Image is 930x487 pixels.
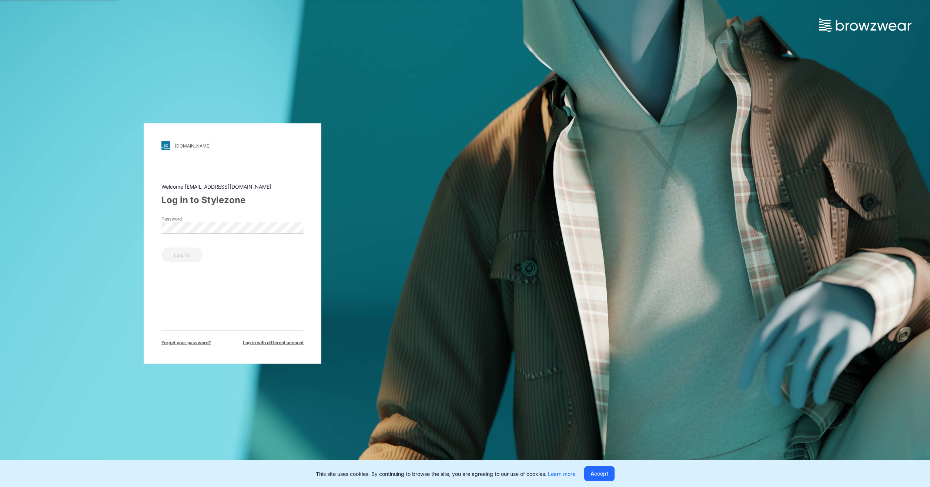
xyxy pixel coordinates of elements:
div: [DOMAIN_NAME] [175,143,211,148]
span: Forget your password? [161,339,211,346]
img: browzwear-logo.e42bd6dac1945053ebaf764b6aa21510.svg [819,19,911,32]
a: [DOMAIN_NAME] [161,141,304,150]
div: Welcome [EMAIL_ADDRESS][DOMAIN_NAME] [161,183,304,191]
label: Password [161,216,213,222]
button: Accept [584,466,615,481]
img: stylezone-logo.562084cfcfab977791bfbf7441f1a819.svg [161,141,170,150]
div: Log in to Stylezone [161,193,304,207]
span: Log in with different account [243,339,304,346]
a: Learn more [548,471,575,477]
p: This site uses cookies. By continuing to browse the site, you are agreeing to our use of cookies. [316,470,575,478]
